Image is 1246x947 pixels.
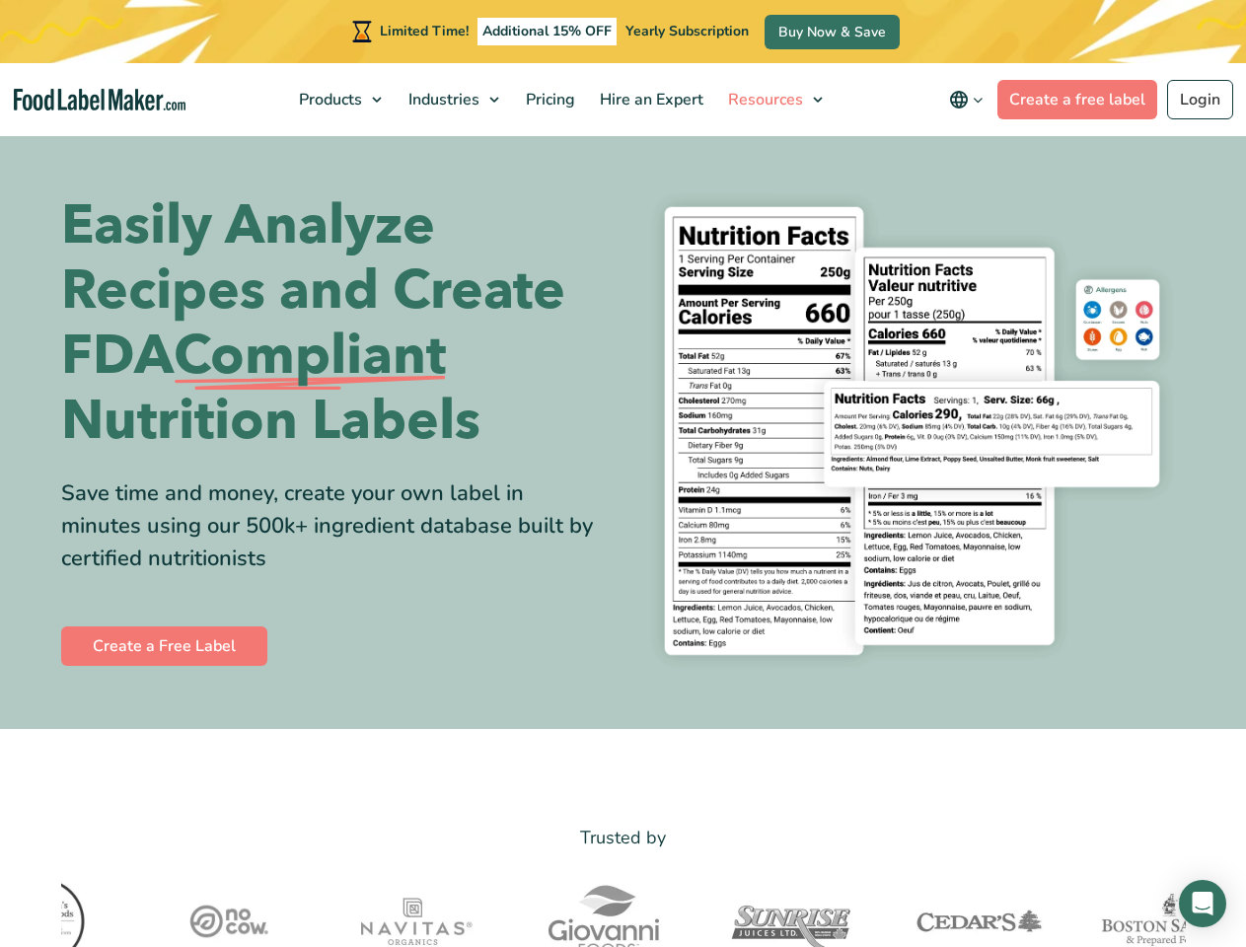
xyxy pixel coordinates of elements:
[594,89,705,110] span: Hire an Expert
[520,89,577,110] span: Pricing
[380,22,469,40] span: Limited Time!
[997,80,1157,119] a: Create a free label
[477,18,617,45] span: Additional 15% OFF
[61,193,609,454] h1: Easily Analyze Recipes and Create FDA Nutrition Labels
[1167,80,1233,119] a: Login
[1179,880,1226,927] div: Open Intercom Messenger
[722,89,805,110] span: Resources
[514,63,583,136] a: Pricing
[625,22,749,40] span: Yearly Subscription
[61,824,1186,852] p: Trusted by
[287,63,392,136] a: Products
[293,89,364,110] span: Products
[61,477,609,575] div: Save time and money, create your own label in minutes using our 500k+ ingredient database built b...
[61,626,267,666] a: Create a Free Label
[397,63,509,136] a: Industries
[588,63,711,136] a: Hire an Expert
[403,89,481,110] span: Industries
[765,15,900,49] a: Buy Now & Save
[716,63,833,136] a: Resources
[174,324,446,389] span: Compliant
